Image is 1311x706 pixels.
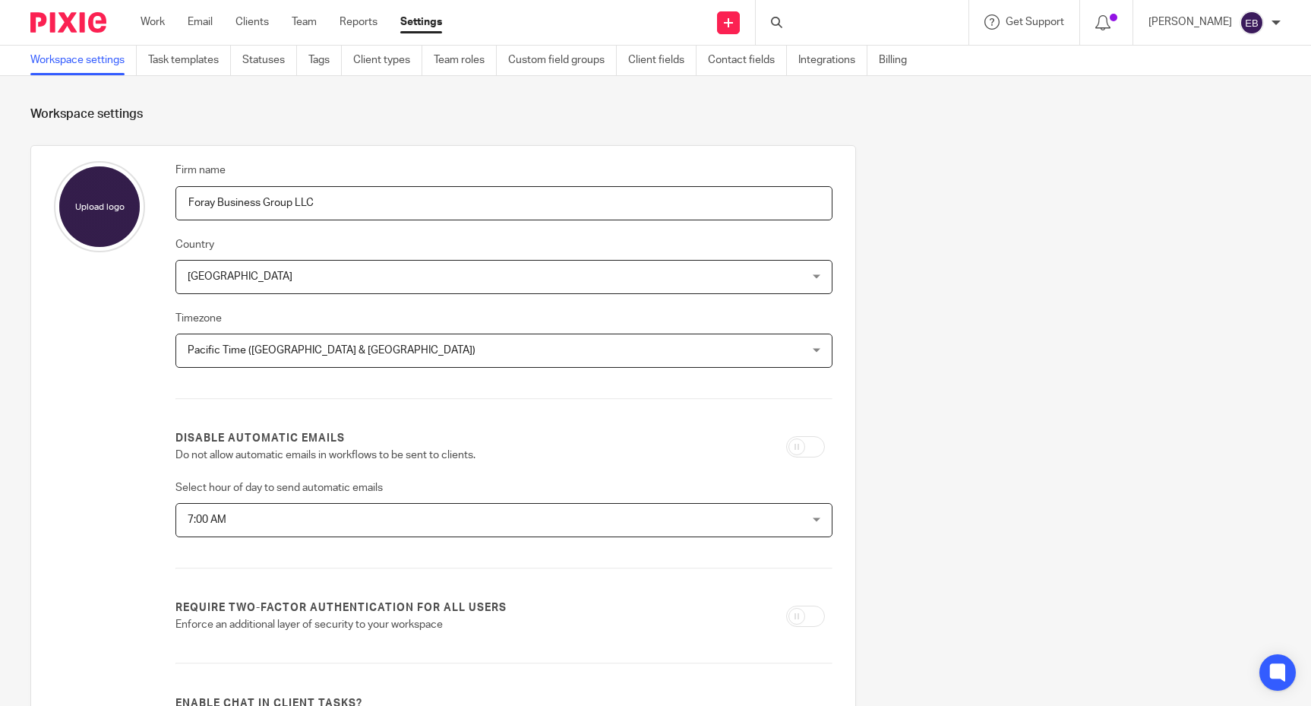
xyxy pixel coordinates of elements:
input: Name of your firm [175,186,832,220]
a: Workspace settings [30,46,137,75]
a: Reports [340,14,378,30]
a: Contact fields [708,46,787,75]
a: Settings [400,14,442,30]
label: Disable automatic emails [175,431,345,446]
a: Team [292,14,317,30]
label: Timezone [175,311,222,326]
a: Team roles [434,46,497,75]
span: Get Support [1006,17,1064,27]
img: Pixie [30,12,106,33]
p: [PERSON_NAME] [1148,14,1232,30]
a: Statuses [242,46,297,75]
label: Firm name [175,163,226,178]
a: Billing [879,46,918,75]
a: Client types [353,46,422,75]
p: Do not allow automatic emails in workflows to be sent to clients. [175,448,605,463]
a: Integrations [798,46,867,75]
label: Country [175,237,214,252]
a: Clients [235,14,269,30]
a: Work [141,14,165,30]
label: Select hour of day to send automatic emails [175,480,383,495]
h1: Workspace settings [30,106,1281,122]
a: Tags [308,46,342,75]
p: Enforce an additional layer of security to your workspace [175,617,605,632]
span: 7:00 AM [188,514,226,525]
a: Client fields [628,46,697,75]
img: svg%3E [1240,11,1264,35]
span: Pacific Time ([GEOGRAPHIC_DATA] & [GEOGRAPHIC_DATA]) [188,345,475,356]
label: Require two-factor authentication for all users [175,600,507,616]
a: Custom field groups [508,46,617,75]
a: Task templates [148,46,231,75]
a: Email [188,14,213,30]
span: [GEOGRAPHIC_DATA] [188,271,292,282]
